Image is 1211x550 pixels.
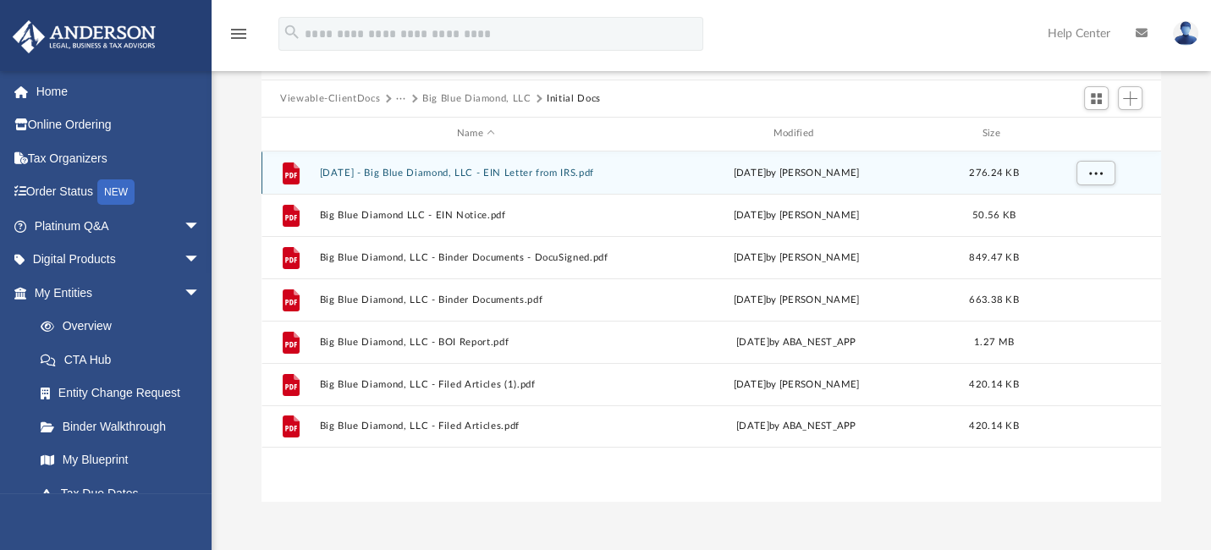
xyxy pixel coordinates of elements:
span: 420.14 KB [969,421,1018,431]
a: Overview [24,310,226,344]
button: Big Blue Diamond, LLC - Filed Articles (1).pdf [320,379,633,390]
button: Big Blue Diamond, LLC - Binder Documents - DocuSigned.pdf [320,252,633,263]
div: Name [319,126,632,141]
span: 276.24 KB [969,168,1018,177]
button: More options [1076,160,1115,185]
a: menu [228,32,249,44]
a: Digital Productsarrow_drop_down [12,243,226,277]
button: ··· [396,91,407,107]
span: arrow_drop_down [184,276,217,311]
button: Big Blue Diamond, LLC [422,91,531,107]
img: Anderson Advisors Platinum Portal [8,20,161,53]
button: Big Blue Diamond, LLC - Filed Articles.pdf [320,421,633,432]
a: CTA Hub [24,343,226,377]
button: Add [1118,86,1143,110]
button: Switch to Grid View [1084,86,1109,110]
a: Tax Organizers [12,141,226,175]
a: Entity Change Request [24,377,226,410]
span: 663.38 KB [969,294,1018,304]
div: [DATE] by [PERSON_NAME] [640,207,953,223]
a: Order StatusNEW [12,175,226,210]
a: Platinum Q&Aarrow_drop_down [12,209,226,243]
button: Viewable-ClientDocs [280,91,380,107]
button: Big Blue Diamond, LLC - Binder Documents.pdf [320,294,633,305]
div: [DATE] by [PERSON_NAME] [640,292,953,307]
div: [DATE] by [PERSON_NAME] [640,165,953,180]
span: arrow_drop_down [184,209,217,244]
button: Big Blue Diamond, LLC - BOI Report.pdf [320,337,633,348]
div: Size [961,126,1028,141]
button: Big Blue Diamond LLC - EIN Notice.pdf [320,210,633,221]
a: My Blueprint [24,443,217,477]
a: Binder Walkthrough [24,410,226,443]
span: arrow_drop_down [184,243,217,278]
span: 849.47 KB [969,252,1018,261]
a: Home [12,74,226,108]
div: [DATE] by [PERSON_NAME] [640,250,953,265]
span: 50.56 KB [972,210,1016,219]
div: id [1035,126,1153,141]
i: search [283,23,301,41]
img: User Pic [1173,21,1198,46]
a: Tax Due Dates [24,476,226,510]
span: 1.27 MB [974,337,1014,346]
div: NEW [97,179,135,205]
div: [DATE] by ABA_NEST_APP [640,334,953,349]
div: Modified [640,126,953,141]
button: [DATE] - Big Blue Diamond, LLC - EIN Letter from IRS.pdf [320,168,633,179]
div: [DATE] by [PERSON_NAME] [640,377,953,392]
div: [DATE] by ABA_NEST_APP [640,419,953,434]
div: id [269,126,311,141]
i: menu [228,24,249,44]
button: Initial Docs [547,91,601,107]
span: 420.14 KB [969,379,1018,388]
a: Online Ordering [12,108,226,142]
div: grid [261,151,1161,503]
a: My Entitiesarrow_drop_down [12,276,226,310]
